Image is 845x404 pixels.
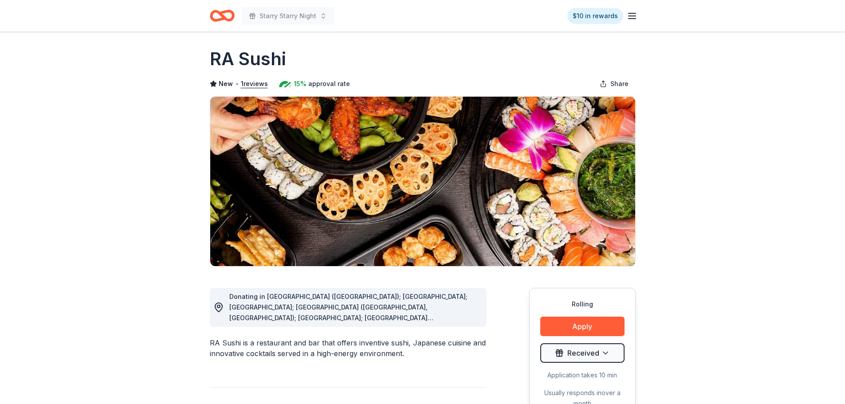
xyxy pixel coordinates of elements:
[259,11,316,21] span: Starry Starry Night
[235,80,238,87] span: •
[540,317,625,336] button: Apply
[540,299,625,310] div: Rolling
[567,347,599,359] span: Received
[242,7,334,25] button: Starry Starry Night
[210,337,487,359] div: RA Sushi is a restaurant and bar that offers inventive sushi, Japanese cuisine and innovative coc...
[210,97,635,266] img: Image for RA Sushi
[593,75,636,93] button: Share
[540,370,625,380] div: Application takes 10 min
[610,78,629,89] span: Share
[210,5,235,26] a: Home
[567,8,623,24] a: $10 in rewards
[219,78,233,89] span: New
[294,78,307,89] span: 15%
[210,47,286,71] h1: RA Sushi
[308,78,350,89] span: approval rate
[241,78,268,89] button: 1reviews
[540,343,625,363] button: Received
